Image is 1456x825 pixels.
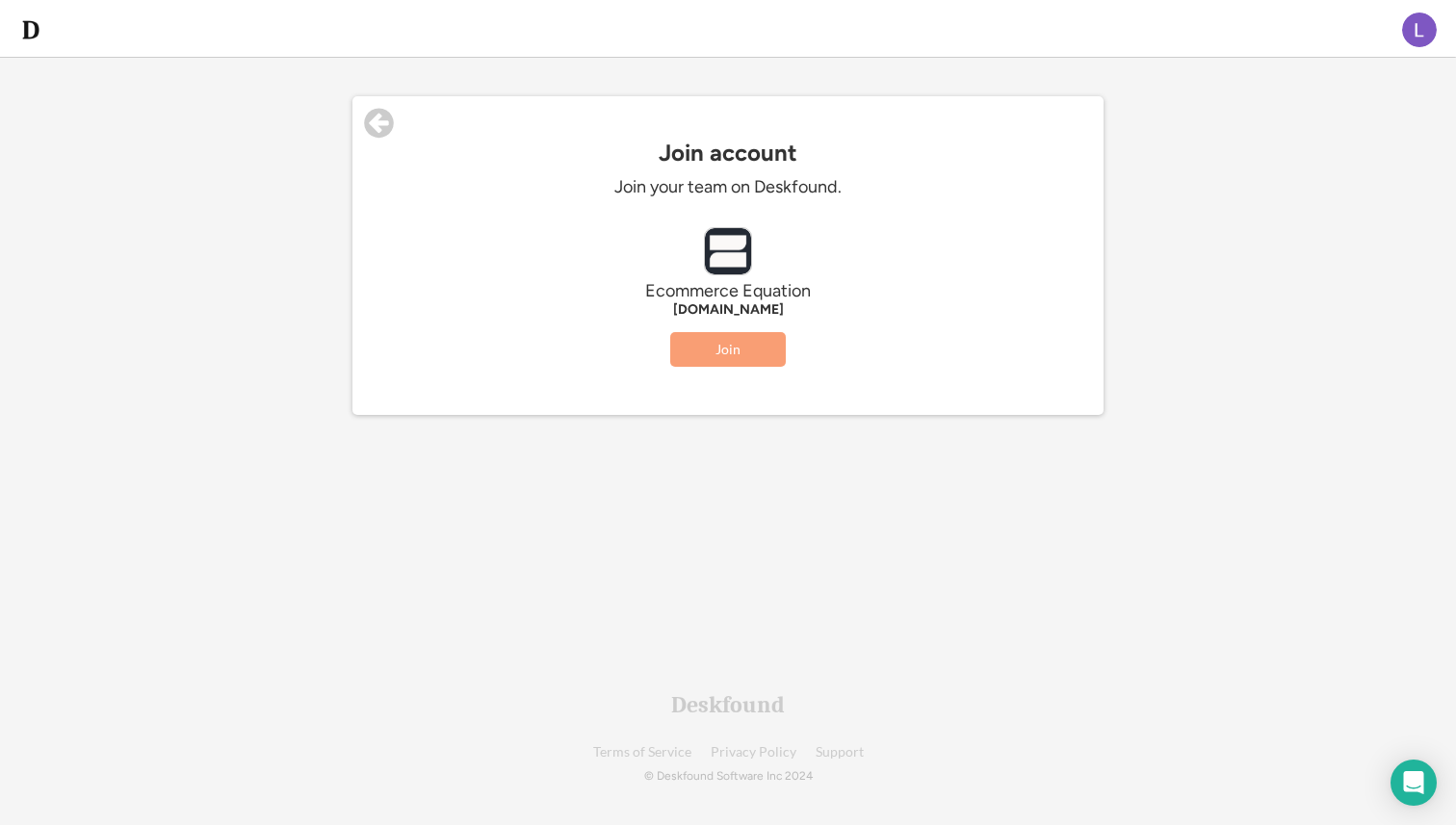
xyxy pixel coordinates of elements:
[439,302,1017,318] div: [DOMAIN_NAME]
[671,693,785,716] div: Deskfound
[439,280,1017,302] div: Ecommerce Equation
[1391,760,1437,806] div: Open Intercom Messenger
[816,745,864,760] a: Support
[670,332,786,367] button: Join
[711,745,796,760] a: Privacy Policy
[705,228,751,274] img: ecommerceequation.com.au
[439,176,1017,198] div: Join your team on Deskfound.
[19,18,42,41] img: d-whitebg.png
[593,745,691,760] a: Terms of Service
[352,140,1104,167] div: Join account
[1402,13,1437,47] img: ACg8ocIhEsrqqGFruutQdo7wOHqh3ZNDmYQ676WjzGOj_QbxJZDvIQ=s96-c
